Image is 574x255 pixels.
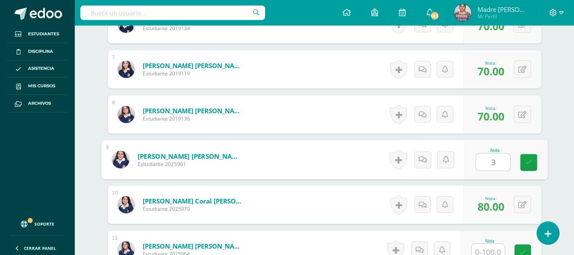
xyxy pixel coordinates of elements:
[28,100,51,107] span: Archivos
[143,205,245,212] span: Estudiante 2025970
[475,148,514,153] div: Nota
[471,239,509,244] div: Nota
[143,197,245,205] a: [PERSON_NAME] Coral [PERSON_NAME]
[28,48,53,55] span: Disciplina
[118,196,135,213] img: 33878c9d433bb94df0f2e2e69d1264c8.png
[478,199,504,214] span: 80.00
[478,19,504,33] span: 70.00
[478,5,529,14] span: Madre [PERSON_NAME]
[7,95,68,112] a: Archivos
[24,245,56,251] span: Cerrar panel
[137,160,242,168] span: Estudiante 2025961
[143,242,245,250] a: [PERSON_NAME] [PERSON_NAME]
[143,25,245,32] span: Estudiante 2019134
[143,61,245,70] a: [PERSON_NAME] [PERSON_NAME]
[454,4,471,21] img: 1eca5afe0905f3400b11715dff6dec47.png
[7,26,68,43] a: Estudiantes
[478,195,504,201] div: Nota:
[112,151,129,168] img: cbb2d3d195694f5dc68ced1c29541c24.png
[28,31,59,37] span: Estudiantes
[34,221,54,227] span: Soporte
[478,105,504,111] div: Nota:
[137,152,242,160] a: [PERSON_NAME] [PERSON_NAME]
[7,60,68,78] a: Asistencia
[7,43,68,60] a: Disciplina
[10,212,65,233] a: Soporte
[143,115,245,122] span: Estudiante 2019136
[478,64,504,78] span: 70.00
[28,83,55,89] span: Mis cursos
[430,11,439,20] span: 183
[143,106,245,115] a: [PERSON_NAME] [PERSON_NAME]
[80,6,265,20] input: Busca un usuario...
[478,60,504,66] div: Nota:
[118,106,135,123] img: 0a10ad2fc86c80b505660d1743c3d59d.png
[118,61,135,78] img: 146e14d473afb2837e5cf5f345d4b25b.png
[28,65,54,72] span: Asistencia
[143,70,245,77] span: Estudiante 2019119
[476,154,510,171] input: 0-100.0
[478,109,504,123] span: 70.00
[478,13,529,20] span: Mi Perfil
[7,77,68,95] a: Mis cursos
